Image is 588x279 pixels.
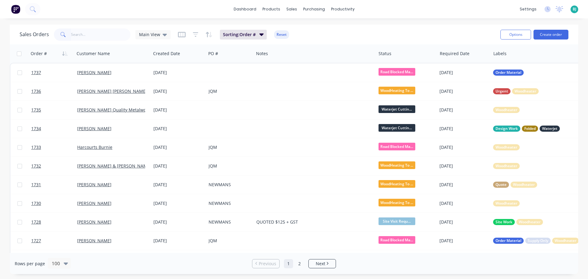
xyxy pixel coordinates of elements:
a: [PERSON_NAME] [77,70,111,75]
div: JQM [209,238,249,244]
div: [DATE] [153,182,204,188]
a: dashboard [231,5,259,14]
span: Rows per page [15,261,45,267]
div: QUOTED $125 + GST [256,219,368,225]
span: Folded [524,126,536,132]
span: Sorting: Order # [223,32,256,38]
div: [DATE] [439,163,488,169]
div: NEWMANS [209,200,249,206]
div: NEWMANS [209,219,249,225]
div: NEWMANS [209,182,249,188]
div: Labels [493,51,507,57]
a: 1733 [31,138,77,156]
div: [DATE] [439,200,488,206]
div: [DATE] [439,88,488,94]
div: Status [379,51,391,57]
span: WoodHeating To ... [379,87,415,94]
a: 1737 [31,63,77,82]
a: [PERSON_NAME] [77,219,111,225]
span: 1735 [31,107,41,113]
div: purchasing [300,5,328,14]
button: Woodheater [493,107,520,113]
span: Woodheater [555,238,576,244]
a: [PERSON_NAME] [77,182,111,187]
span: Waterjet Cuttin... [379,124,415,132]
div: [DATE] [439,107,488,113]
div: Required Date [440,51,469,57]
a: 1730 [31,194,77,213]
a: Page 2 [295,259,304,268]
a: 1726 [31,250,77,269]
button: Order Material [493,70,524,76]
div: [DATE] [439,70,488,76]
button: Site WorkWoodheater [493,219,543,225]
div: PO # [208,51,218,57]
span: Site Visit Requ... [379,217,415,225]
button: Woodheater [493,163,520,169]
div: [DATE] [153,144,204,150]
a: Next page [309,261,336,267]
div: [DATE] [439,182,488,188]
a: [PERSON_NAME] [77,238,111,243]
span: Woodheater [496,163,517,169]
a: 1731 [31,175,77,194]
span: Woodheater [496,107,517,113]
div: [DATE] [439,144,488,150]
span: Site Work [496,219,512,225]
div: JQM [209,163,249,169]
a: [PERSON_NAME] [77,126,111,131]
a: 1727 [31,232,77,250]
span: 1734 [31,126,41,132]
div: [DATE] [153,163,204,169]
div: Created Date [153,51,180,57]
input: Search... [71,28,131,41]
button: Options [500,30,531,40]
div: [DATE] [153,238,204,244]
div: sales [283,5,300,14]
div: [DATE] [439,219,488,225]
img: Factory [11,5,20,14]
a: Harcourts Burnie [77,144,112,150]
button: Woodheater [493,200,520,206]
a: [PERSON_NAME] [PERSON_NAME] [77,88,147,94]
a: 1732 [31,157,77,175]
span: Road Blocked Ma... [379,68,415,76]
div: [DATE] [439,126,488,132]
span: Next [316,261,325,267]
a: 1735 [31,101,77,119]
span: Order Material [496,70,521,76]
a: 1734 [31,119,77,138]
span: Order Material [496,238,521,244]
div: [DATE] [439,238,488,244]
span: Urgent [496,88,508,94]
span: WoodHeating To ... [379,161,415,169]
a: [PERSON_NAME] & [PERSON_NAME] [77,163,151,169]
button: Design WorkFoldedWaterjet [493,126,560,132]
div: settings [517,5,540,14]
span: Woodheater [514,88,536,94]
button: Woodheater [493,144,520,150]
div: [DATE] [153,126,204,132]
ul: Pagination [250,259,338,268]
button: Sorting:Order # [220,30,267,40]
span: Quote [496,182,507,188]
span: 1732 [31,163,41,169]
a: Page 1 is your current page [284,259,293,268]
span: Woodheater [496,144,517,150]
span: Woodheater [513,182,535,188]
span: Waterjet Cuttin... [379,105,415,113]
a: 1728 [31,213,77,231]
span: WoodHeating To ... [379,199,415,206]
div: productivity [328,5,358,14]
div: Customer Name [77,51,110,57]
div: JQM [209,88,249,94]
span: WoodHeating To ... [379,180,415,188]
h1: Sales Orders [20,32,49,37]
span: 1736 [31,88,41,94]
span: 1733 [31,144,41,150]
div: Notes [256,51,268,57]
span: Road Blocked Ma... [379,236,415,244]
span: 1737 [31,70,41,76]
span: Woodheater [496,200,517,206]
div: [DATE] [153,219,204,225]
